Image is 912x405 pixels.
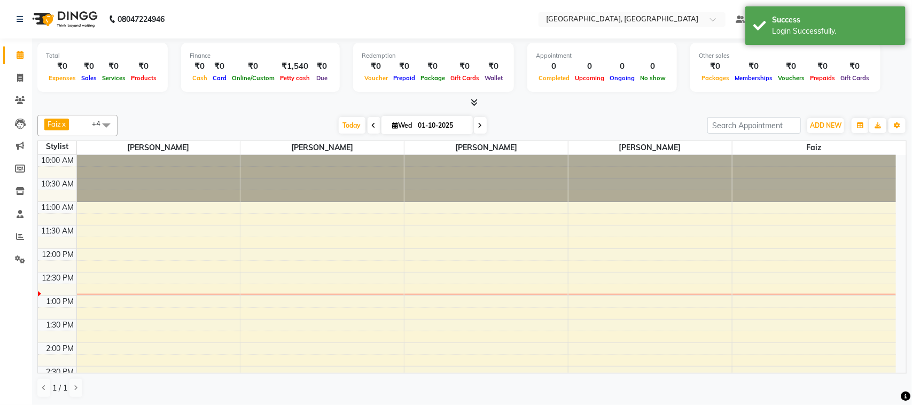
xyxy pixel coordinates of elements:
[210,60,229,73] div: ₹0
[391,60,418,73] div: ₹0
[79,74,99,82] span: Sales
[313,60,331,73] div: ₹0
[118,4,165,34] b: 08047224946
[810,121,841,129] span: ADD NEW
[568,141,732,154] span: [PERSON_NAME]
[40,202,76,213] div: 11:00 AM
[128,74,159,82] span: Products
[46,74,79,82] span: Expenses
[732,60,775,73] div: ₹0
[415,118,469,134] input: 2025-10-01
[362,74,391,82] span: Voucher
[229,74,277,82] span: Online/Custom
[40,225,76,237] div: 11:30 AM
[607,60,637,73] div: 0
[732,74,775,82] span: Memberships
[699,74,732,82] span: Packages
[418,60,448,73] div: ₹0
[807,74,838,82] span: Prepaids
[482,60,505,73] div: ₹0
[637,60,668,73] div: 0
[40,272,76,284] div: 12:30 PM
[314,74,330,82] span: Due
[128,60,159,73] div: ₹0
[536,51,668,60] div: Appointment
[38,141,76,152] div: Stylist
[536,74,572,82] span: Completed
[772,26,898,37] div: Login Successfully.
[390,121,415,129] span: Wed
[838,60,872,73] div: ₹0
[48,120,61,128] span: Faiz
[807,60,838,73] div: ₹0
[27,4,100,34] img: logo
[44,367,76,378] div: 2:30 PM
[339,117,365,134] span: Today
[607,74,637,82] span: Ongoing
[699,60,732,73] div: ₹0
[448,74,482,82] span: Gift Cards
[277,74,313,82] span: Petty cash
[277,60,313,73] div: ₹1,540
[572,60,607,73] div: 0
[362,51,505,60] div: Redemption
[99,74,128,82] span: Services
[775,74,807,82] span: Vouchers
[46,60,79,73] div: ₹0
[838,74,872,82] span: Gift Cards
[190,51,331,60] div: Finance
[391,74,418,82] span: Prepaid
[772,14,898,26] div: Success
[210,74,229,82] span: Card
[44,343,76,354] div: 2:00 PM
[732,141,896,154] span: Faiz
[40,178,76,190] div: 10:30 AM
[418,74,448,82] span: Package
[40,249,76,260] div: 12:00 PM
[807,118,844,133] button: ADD NEW
[44,296,76,307] div: 1:00 PM
[707,117,801,134] input: Search Appointment
[44,320,76,331] div: 1:30 PM
[77,141,240,154] span: [PERSON_NAME]
[699,51,872,60] div: Other sales
[448,60,482,73] div: ₹0
[482,74,505,82] span: Wallet
[92,119,108,128] span: +4
[229,60,277,73] div: ₹0
[190,60,210,73] div: ₹0
[362,60,391,73] div: ₹0
[637,74,668,82] span: No show
[52,383,67,394] span: 1 / 1
[46,51,159,60] div: Total
[79,60,99,73] div: ₹0
[61,120,66,128] a: x
[775,60,807,73] div: ₹0
[40,155,76,166] div: 10:00 AM
[190,74,210,82] span: Cash
[572,74,607,82] span: Upcoming
[240,141,404,154] span: [PERSON_NAME]
[536,60,572,73] div: 0
[99,60,128,73] div: ₹0
[404,141,568,154] span: [PERSON_NAME]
